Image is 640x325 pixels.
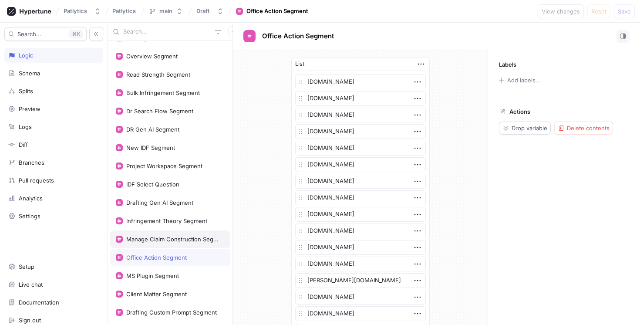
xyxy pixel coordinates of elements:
[145,4,186,18] button: main
[499,122,551,135] button: Drop variable
[126,126,179,133] div: DR Gen AI Segment
[512,125,547,131] span: Drop variable
[19,299,59,306] div: Documentation
[69,30,83,38] div: K
[126,272,179,279] div: MS Plugin Segment
[499,61,516,68] p: Labels
[295,74,426,89] textarea: [DOMAIN_NAME]
[19,281,43,288] div: Live chat
[126,309,217,316] div: Drafting Custom Prompt Segment
[614,4,635,18] button: Save
[262,33,334,40] span: Office Action Segment
[591,9,606,14] span: Reset
[19,123,32,130] div: Logs
[19,141,28,148] div: Diff
[295,257,426,271] textarea: [DOMAIN_NAME]
[295,190,426,205] textarea: [DOMAIN_NAME]
[295,240,426,255] textarea: [DOMAIN_NAME]
[496,74,543,86] button: Add labels...
[295,141,426,156] textarea: [DOMAIN_NAME]
[295,60,304,68] div: List
[19,195,43,202] div: Analytics
[19,317,41,324] div: Sign out
[19,213,40,220] div: Settings
[126,71,190,78] div: Read Strength Segment
[112,8,136,14] span: Patlytics
[295,223,426,238] textarea: [DOMAIN_NAME]
[587,4,610,18] button: Reset
[126,53,178,60] div: Overview Segment
[193,4,227,18] button: Draft
[295,157,426,172] textarea: [DOMAIN_NAME]
[19,105,40,112] div: Preview
[295,124,426,139] textarea: [DOMAIN_NAME]
[295,290,426,305] textarea: [DOMAIN_NAME]
[159,7,172,15] div: main
[295,207,426,222] textarea: [DOMAIN_NAME]
[64,7,87,15] div: Patlytics
[126,181,179,188] div: IDF Select Question
[126,217,207,224] div: Infringement Theory Segment
[295,108,426,122] textarea: [DOMAIN_NAME]
[618,9,631,14] span: Save
[19,52,33,59] div: Logic
[567,125,610,131] span: Delete contents
[19,88,33,95] div: Splits
[542,9,580,14] span: View changes
[17,31,41,37] span: Search...
[295,174,426,189] textarea: [DOMAIN_NAME]
[126,89,200,96] div: Bulk Infringement Segment
[123,27,212,36] input: Search...
[196,7,210,15] div: Draft
[60,4,104,18] button: Patlytics
[19,70,40,77] div: Schema
[4,295,103,310] a: Documentation
[509,108,530,115] p: Actions
[554,122,613,135] button: Delete contents
[126,199,193,206] div: Drafting Gen AI Segment
[4,27,87,41] button: Search...K
[126,108,193,115] div: Dr Search Flow Segment
[507,78,541,83] div: Add labels...
[126,254,187,261] div: Office Action Segment
[19,159,44,166] div: Branches
[295,91,426,106] textarea: [DOMAIN_NAME]
[246,7,308,16] div: Office Action Segment
[126,162,202,169] div: Project Workspace Segment
[126,236,221,243] div: Manage Claim Construction Segment
[538,4,584,18] button: View changes
[295,306,426,321] textarea: [DOMAIN_NAME]
[295,273,426,288] textarea: [PERSON_NAME][DOMAIN_NAME]
[126,291,187,298] div: Client Matter Segment
[19,177,54,184] div: Pull requests
[19,263,34,270] div: Setup
[126,144,175,151] div: New IDF Segment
